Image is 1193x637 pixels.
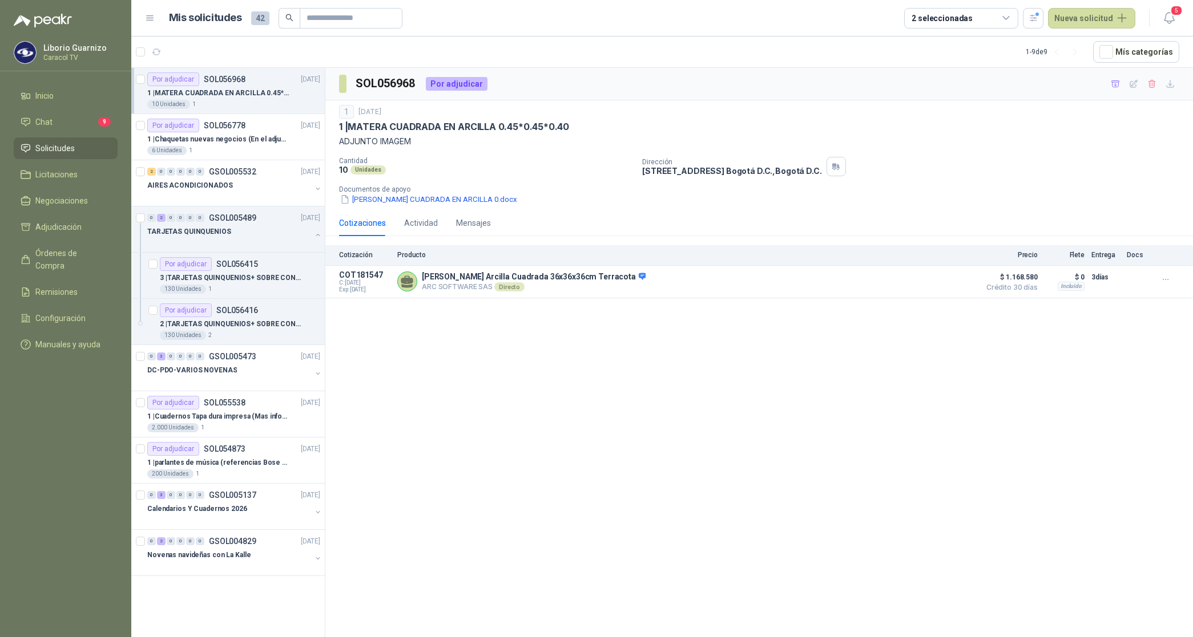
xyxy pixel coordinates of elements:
[356,75,417,92] h3: SOL056968
[339,185,1188,193] p: Documentos de apoyo
[147,350,323,386] a: 0 3 0 0 0 0 GSOL005473[DATE] DC-PDO-VARIOS NOVENAS
[167,168,175,176] div: 0
[169,10,242,26] h1: Mis solicitudes
[35,286,78,298] span: Remisiones
[204,121,245,129] p: SOL056778
[204,399,245,407] p: SOL055538
[14,14,72,27] img: Logo peakr
[147,504,247,514] p: Calendarios Y Cuadernos 2026
[339,165,348,175] p: 10
[160,273,302,283] p: 3 | TARJETAS QUINQUENIOS+ SOBRE CON fecha 21 Octubre
[301,536,320,547] p: [DATE]
[1058,282,1085,291] div: Incluido
[216,306,258,314] p: SOL056416
[301,167,320,177] p: [DATE]
[285,14,293,22] span: search
[186,491,195,499] div: 0
[147,165,323,201] a: 2 0 0 0 0 0 GSOL005532[DATE] AIRES ACONDICIONADOS
[131,391,325,437] a: Por adjudicarSOL055538[DATE] 1 |Cuadernos Tapa dura impresa (Mas informacion en el adjunto)2.000 ...
[14,216,118,238] a: Adjudicación
[358,107,381,117] p: [DATE]
[339,217,386,229] div: Cotizaciones
[494,282,525,291] div: Directo
[14,111,118,133] a: Chat9
[98,117,111,127] span: 9
[642,166,821,176] p: [STREET_ADDRESS] Bogotá D.C. , Bogotá D.C.
[1045,270,1085,284] p: $ 0
[160,319,302,330] p: 2 | TARJETAS QUINQUENIOS+ SOBRE CON Fecha 28 de Octubre
[1127,251,1150,259] p: Docs
[35,142,75,155] span: Solicitudes
[131,299,325,345] a: Por adjudicarSOL0564162 |TARJETAS QUINQUENIOS+ SOBRE CON Fecha 28 de Octubre130 Unidades2
[147,550,251,561] p: Novenas navideñas con La Kalle
[14,137,118,159] a: Solicitudes
[43,54,115,61] p: Caracol TV
[339,105,354,119] div: 1
[147,180,233,191] p: AIRES ACONDICIONADOS
[167,537,175,545] div: 0
[301,351,320,362] p: [DATE]
[204,75,245,83] p: SOL056968
[157,537,166,545] div: 2
[147,411,289,422] p: 1 | Cuadernos Tapa dura impresa (Mas informacion en el adjunto)
[160,303,212,317] div: Por adjudicar
[186,168,195,176] div: 0
[35,312,86,324] span: Configuración
[35,90,54,102] span: Inicio
[14,242,118,277] a: Órdenes de Compra
[1159,8,1179,29] button: 5
[339,279,390,286] span: C: [DATE]
[147,100,190,109] div: 10 Unidades
[14,85,118,107] a: Inicio
[176,352,185,360] div: 0
[642,158,821,166] p: Dirección
[196,469,199,478] p: 1
[147,396,199,409] div: Por adjudicar
[14,42,36,63] img: Company Logo
[301,120,320,131] p: [DATE]
[131,437,325,484] a: Por adjudicarSOL054873[DATE] 1 |parlantes de música (referencias Bose o Alexa) CON MARCACION 1 LO...
[147,423,199,432] div: 2.000 Unidades
[186,214,195,222] div: 0
[14,334,118,355] a: Manuales y ayuda
[339,286,390,293] span: Exp: [DATE]
[176,491,185,499] div: 0
[131,253,325,299] a: Por adjudicarSOL0564153 |TARJETAS QUINQUENIOS+ SOBRE CON fecha 21 Octubre130 Unidades1
[339,157,633,165] p: Cantidad
[147,491,156,499] div: 0
[147,365,237,376] p: DC-PDO-VARIOS NOVENAS
[186,537,195,545] div: 0
[147,534,323,571] a: 0 2 0 0 0 0 GSOL004829[DATE] Novenas navideñas con La Kalle
[14,281,118,303] a: Remisiones
[157,491,166,499] div: 3
[167,214,175,222] div: 0
[14,190,118,212] a: Negociaciones
[301,490,320,501] p: [DATE]
[196,214,204,222] div: 0
[1045,251,1085,259] p: Flete
[157,214,166,222] div: 2
[14,307,118,329] a: Configuración
[176,214,185,222] div: 0
[147,88,289,99] p: 1 | MATERA CUADRADA EN ARCILLA 0.45*0.45*0.40
[147,226,231,237] p: TARJETAS QUINQUENIOS
[147,469,194,478] div: 200 Unidades
[147,72,199,86] div: Por adjudicar
[196,537,204,545] div: 0
[35,194,88,207] span: Negociaciones
[14,164,118,185] a: Licitaciones
[131,68,325,114] a: Por adjudicarSOL056968[DATE] 1 |MATERA CUADRADA EN ARCILLA 0.45*0.45*0.4010 Unidades1
[157,352,166,360] div: 3
[339,135,1179,148] p: ADJUNTO IMAGEM
[209,214,256,222] p: GSOL005489
[160,331,206,340] div: 130 Unidades
[1093,41,1179,63] button: Mís categorías
[192,100,196,109] p: 1
[196,352,204,360] div: 0
[301,397,320,408] p: [DATE]
[147,352,156,360] div: 0
[209,352,256,360] p: GSOL005473
[201,423,204,432] p: 1
[35,116,53,128] span: Chat
[1091,270,1120,284] p: 3 días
